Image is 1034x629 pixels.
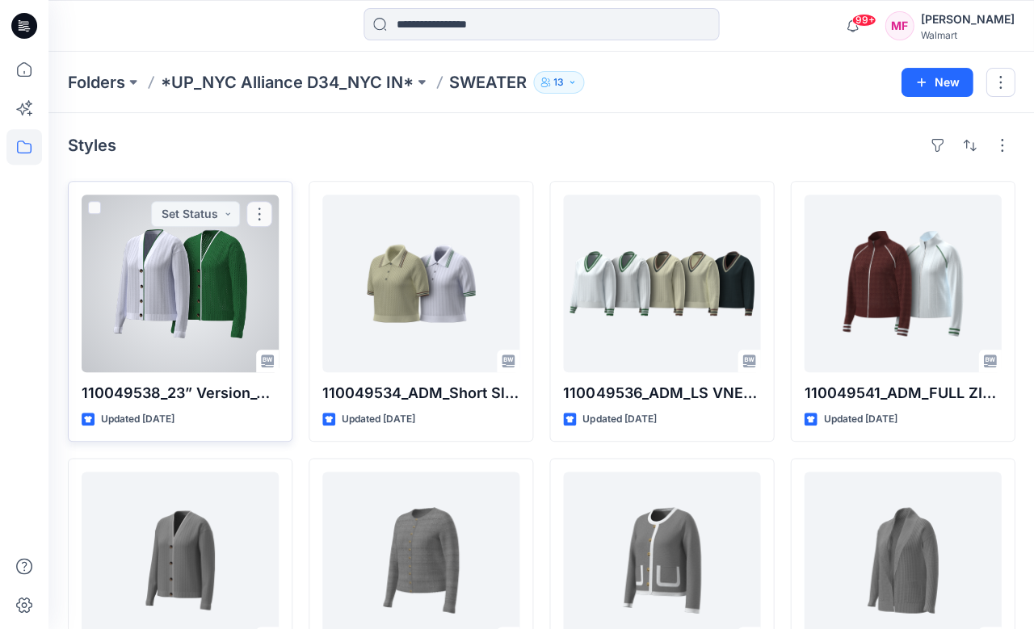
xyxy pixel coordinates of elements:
button: 13 [533,71,584,94]
h4: Styles [68,136,116,155]
a: 110049541_ADM_FULL ZIP LS BOMBER [804,195,1001,372]
div: [PERSON_NAME] [920,10,1014,29]
a: Folders [68,71,125,94]
p: 110049541_ADM_FULL ZIP LS BOMBER [804,382,1001,405]
p: Updated [DATE] [342,411,415,428]
div: Walmart [920,29,1014,41]
div: MF [885,11,914,40]
a: 110049534_ADM_Short Sleeve Polo Sweater [322,195,519,372]
a: 110049538_23” Version_ColorRun_LS V NECK CARDIGAN [82,195,279,372]
p: 110049536_ADM_LS VNECK PULLOVER [563,382,760,405]
span: 99+ [851,14,876,27]
a: 110049536_ADM_LS VNECK PULLOVER [563,195,760,372]
p: 110049538_23” Version_ColorRun_LS V NECK CARDIGAN [82,382,279,405]
button: New [901,68,973,97]
a: *UP_NYC Alliance D34_NYC IN* [161,71,414,94]
p: SWEATER [449,71,527,94]
p: Updated [DATE] [582,411,656,428]
p: 13 [553,73,564,91]
p: 110049534_ADM_Short Sleeve Polo Sweater [322,382,519,405]
p: Updated [DATE] [823,411,897,428]
p: Updated [DATE] [101,411,174,428]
